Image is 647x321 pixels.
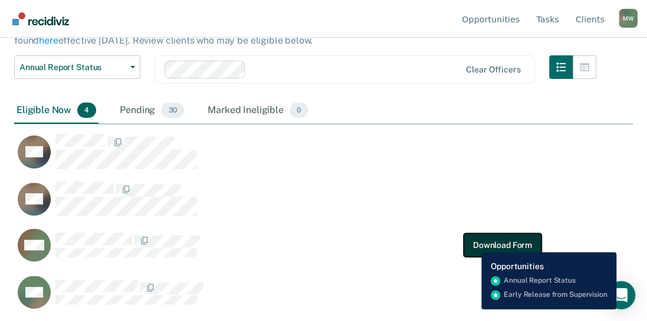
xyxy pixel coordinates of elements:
div: Marked Ineligible0 [205,98,310,124]
button: Profile dropdown button [619,9,638,28]
a: here [39,35,58,46]
div: CaseloadOpportunityCell-02986621 [14,181,556,228]
div: M W [619,9,638,28]
span: 30 [161,102,184,118]
a: Navigate to form link [464,233,541,257]
span: 4 [77,102,96,118]
img: Recidiviz [12,12,69,25]
div: Eligible Now4 [14,98,98,124]
div: CaseloadOpportunityCell-02425373 [14,134,556,181]
button: Annual Report Status [14,55,140,79]
div: Clear officers [466,65,520,75]
div: Open Intercom Messenger [607,281,635,309]
button: Download Form [464,233,541,257]
span: 0 [290,102,308,118]
div: CaseloadOpportunityCell-05597134 [14,228,556,275]
span: Annual Report Status [19,62,126,72]
div: Pending30 [117,98,186,124]
p: Supervision clients may be eligible for Annual Report Status if they meet certain criteria. The o... [14,24,523,46]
